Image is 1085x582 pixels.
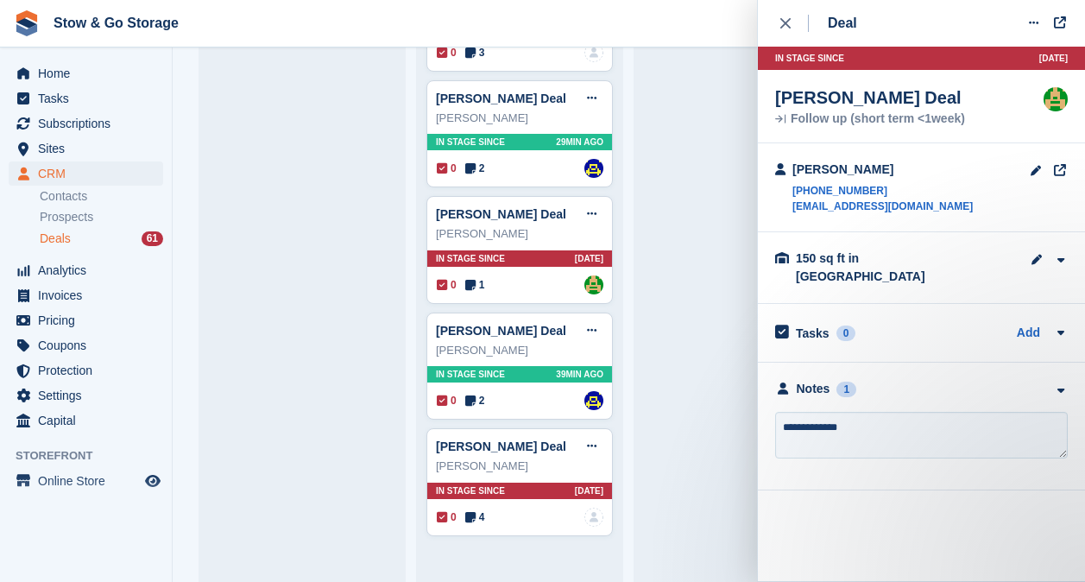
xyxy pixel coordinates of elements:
div: [PERSON_NAME] [436,110,603,127]
a: menu [9,161,163,186]
a: menu [9,333,163,357]
div: 61 [142,231,163,246]
a: menu [9,136,163,161]
span: [DATE] [575,484,603,497]
span: Analytics [38,258,142,282]
a: Alex Taylor [584,275,603,294]
div: 0 [836,326,856,341]
div: [PERSON_NAME] Deal [775,87,965,108]
a: Prospects [40,208,163,226]
span: Pricing [38,308,142,332]
span: Capital [38,408,142,433]
span: Coupons [38,333,142,357]
a: [PERSON_NAME] Deal [436,207,566,221]
span: Prospects [40,209,93,225]
span: 0 [437,45,457,60]
div: [PERSON_NAME] [436,342,603,359]
span: [DATE] [575,252,603,265]
div: [PERSON_NAME] [792,161,973,179]
img: deal-assignee-blank [584,508,603,527]
a: menu [9,308,163,332]
a: Deals 61 [40,230,163,248]
span: In stage since [436,368,505,381]
a: menu [9,469,163,493]
img: deal-assignee-blank [584,43,603,62]
a: Preview store [142,471,163,491]
a: [PERSON_NAME] Deal [436,324,566,338]
div: 1 [836,382,856,397]
span: Online Store [38,469,142,493]
a: [PHONE_NUMBER] [792,183,973,199]
img: Rob Good-Stephenson [584,159,603,178]
span: 2 [465,393,485,408]
span: [DATE] [1039,52,1068,65]
a: Stow & Go Storage [47,9,186,37]
a: menu [9,283,163,307]
img: Alex Taylor [1044,87,1068,111]
a: menu [9,383,163,408]
span: 39MIN AGO [556,368,603,381]
span: Storefront [16,447,172,465]
div: [PERSON_NAME] [436,225,603,243]
span: 0 [437,393,457,408]
span: Tasks [38,86,142,111]
span: Settings [38,383,142,408]
div: [PERSON_NAME] [436,458,603,475]
img: Rob Good-Stephenson [584,391,603,410]
div: 150 sq ft in [GEOGRAPHIC_DATA] [796,250,968,286]
a: [EMAIL_ADDRESS][DOMAIN_NAME] [792,199,973,214]
span: CRM [38,161,142,186]
a: menu [9,358,163,383]
a: [PERSON_NAME] Deal [436,92,566,105]
span: 4 [465,509,485,525]
span: 2 [465,161,485,176]
span: 0 [437,509,457,525]
span: Protection [38,358,142,383]
a: menu [9,408,163,433]
span: Home [38,61,142,85]
span: In stage since [775,52,844,65]
span: 3 [465,45,485,60]
span: 0 [437,277,457,293]
span: 1 [465,277,485,293]
span: In stage since [436,484,505,497]
a: menu [9,86,163,111]
span: 0 [437,161,457,176]
a: Contacts [40,188,163,205]
a: Add [1017,324,1040,344]
div: Notes [797,380,830,398]
img: stora-icon-8386f47178a22dfd0bd8f6a31ec36ba5ce8667c1dd55bd0f319d3a0aa187defe.svg [14,10,40,36]
span: In stage since [436,252,505,265]
span: Deals [40,231,71,247]
a: menu [9,258,163,282]
span: Sites [38,136,142,161]
span: In stage since [436,136,505,149]
div: Deal [828,13,857,34]
span: 29MIN AGO [556,136,603,149]
a: menu [9,61,163,85]
a: [PERSON_NAME] Deal [436,440,566,453]
span: Subscriptions [38,111,142,136]
div: Follow up (short term <1week) [775,113,965,125]
span: Invoices [38,283,142,307]
h2: Tasks [796,326,830,341]
a: menu [9,111,163,136]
